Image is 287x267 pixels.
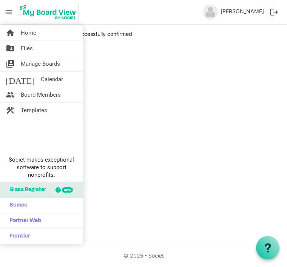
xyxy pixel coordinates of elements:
[41,72,63,87] span: Calendar
[18,3,79,22] img: My Board View Logo
[267,5,282,20] button: logout
[21,56,60,71] span: Manage Boards
[6,56,15,71] span: switch_account
[3,156,79,179] span: Societ makes exceptional software to support nonprofits.
[24,30,282,38] p: Your email has been successfully confirmed
[6,87,15,102] span: people
[6,25,15,40] span: home
[21,25,36,40] span: Home
[203,5,218,20] img: no-profile-picture.svg
[6,182,46,198] span: Glass Register
[6,198,27,213] span: Sumac
[21,103,47,118] span: Templates
[6,72,35,87] span: [DATE]
[123,252,164,259] a: © 2025 - Societ
[21,41,33,56] span: Files
[218,5,267,18] a: [PERSON_NAME]
[6,213,41,228] span: Partner Web
[18,3,81,22] a: My Board View Logo
[6,229,30,244] span: Frontier
[21,87,61,102] span: Board Members
[6,41,15,56] span: folder_shared
[6,103,15,118] span: construction
[62,187,73,193] div: new
[2,5,16,19] span: menu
